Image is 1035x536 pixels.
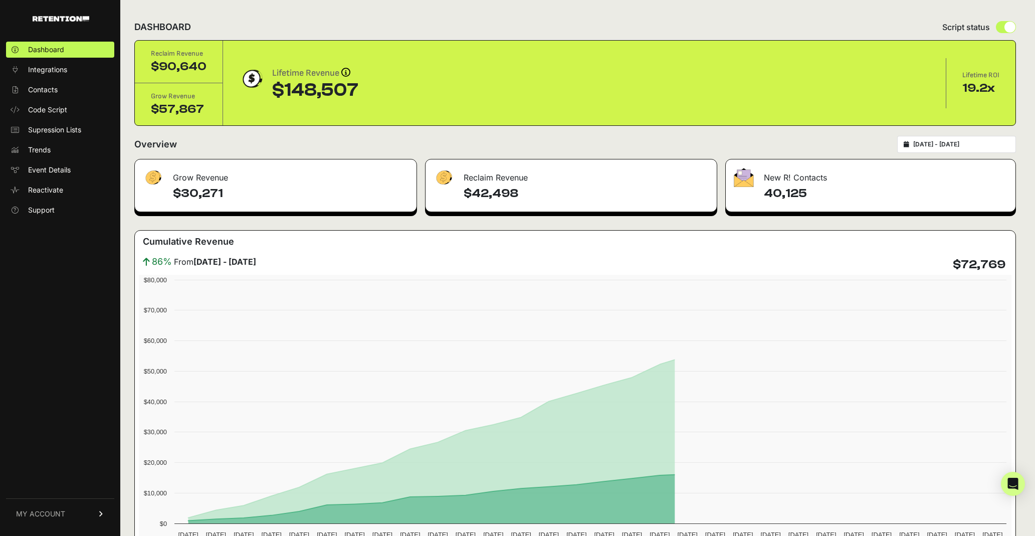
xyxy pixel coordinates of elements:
span: Contacts [28,85,58,95]
span: Event Details [28,165,71,175]
div: $148,507 [272,80,358,100]
a: Code Script [6,102,114,118]
div: Lifetime ROI [962,70,999,80]
a: Integrations [6,62,114,78]
text: $60,000 [144,337,167,344]
text: $80,000 [144,276,167,284]
span: Code Script [28,105,67,115]
span: Trends [28,145,51,155]
img: fa-envelope-19ae18322b30453b285274b1b8af3d052b27d846a4fbe8435d1a52b978f639a2.png [734,168,754,187]
div: Grow Revenue [151,91,206,101]
span: Support [28,205,55,215]
span: Script status [942,21,990,33]
img: Retention.com [33,16,89,22]
a: Support [6,202,114,218]
div: Reclaim Revenue [151,49,206,59]
text: $20,000 [144,459,167,466]
h4: 40,125 [764,186,1007,202]
span: Reactivate [28,185,63,195]
div: $90,640 [151,59,206,75]
img: fa-dollar-13500eef13a19c4ab2b9ed9ad552e47b0d9fc28b02b83b90ba0e00f96d6372e9.png [434,168,454,188]
div: Lifetime Revenue [272,66,358,80]
span: MY ACCOUNT [16,509,65,519]
span: Integrations [28,65,67,75]
h2: DASHBOARD [134,20,191,34]
text: $70,000 [144,306,167,314]
span: Dashboard [28,45,64,55]
h4: $42,498 [464,186,708,202]
a: Event Details [6,162,114,178]
text: $30,000 [144,428,167,436]
a: Contacts [6,82,114,98]
span: Supression Lists [28,125,81,135]
h3: Cumulative Revenue [143,235,234,249]
a: Dashboard [6,42,114,58]
text: $50,000 [144,368,167,375]
h2: Overview [134,137,177,151]
a: Trends [6,142,114,158]
text: $40,000 [144,398,167,406]
h4: $72,769 [953,257,1005,273]
div: 19.2x [962,80,999,96]
a: Supression Lists [6,122,114,138]
h4: $30,271 [173,186,408,202]
text: $0 [160,520,167,527]
div: New R! Contacts [726,159,1015,190]
text: $10,000 [144,489,167,497]
div: Open Intercom Messenger [1001,472,1025,496]
img: fa-dollar-13500eef13a19c4ab2b9ed9ad552e47b0d9fc28b02b83b90ba0e00f96d6372e9.png [143,168,163,188]
a: Reactivate [6,182,114,198]
a: MY ACCOUNT [6,498,114,529]
div: Reclaim Revenue [426,159,716,190]
img: dollar-coin-05c43ed7efb7bc0c12610022525b4bbbb207c7efeef5aecc26f025e68dcafac9.png [239,66,264,91]
div: Grow Revenue [135,159,417,190]
span: From [174,256,256,268]
span: 86% [152,255,172,269]
div: $57,867 [151,101,206,117]
strong: [DATE] - [DATE] [193,257,256,267]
